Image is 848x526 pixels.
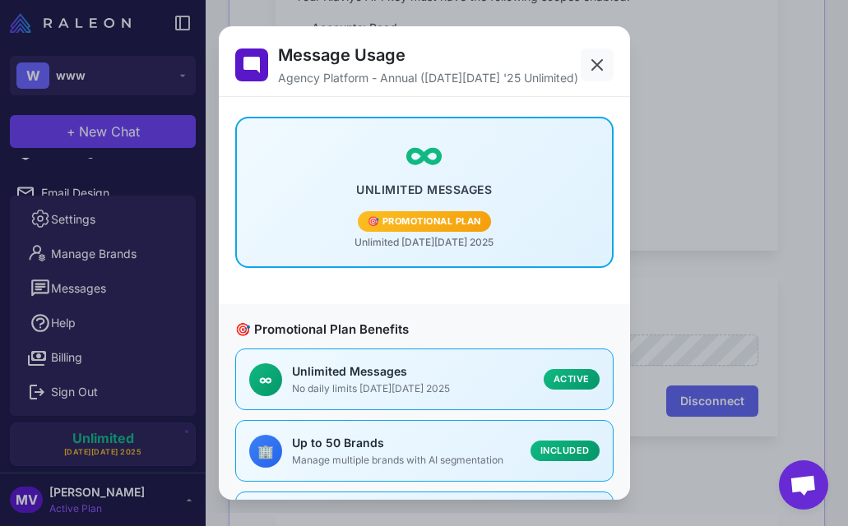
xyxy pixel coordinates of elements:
div: ∞ [249,363,282,396]
h2: Message Usage [278,43,578,67]
span: ∞ [405,135,443,174]
div: Unlimited Messages [292,362,534,380]
p: Agency Platform - Annual ([DATE][DATE] '25 Unlimited) [278,69,578,86]
div: Up to 50 Brands [292,434,521,451]
span: 🎯 PROMOTIONAL PLAN [358,211,491,232]
div: Open chat [779,460,828,510]
span: Unlimited Messages [356,181,492,198]
h3: 🎯 Promotional Plan Benefits [235,321,614,339]
div: Active [544,369,600,390]
div: No daily limits [DATE][DATE] 2025 [292,381,534,396]
div: 🏢 [249,435,282,468]
span: Unlimited [DATE][DATE] 2025 [354,235,494,250]
div: Included [531,441,600,461]
div: Manage multiple brands with AI segmentation [292,453,521,468]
